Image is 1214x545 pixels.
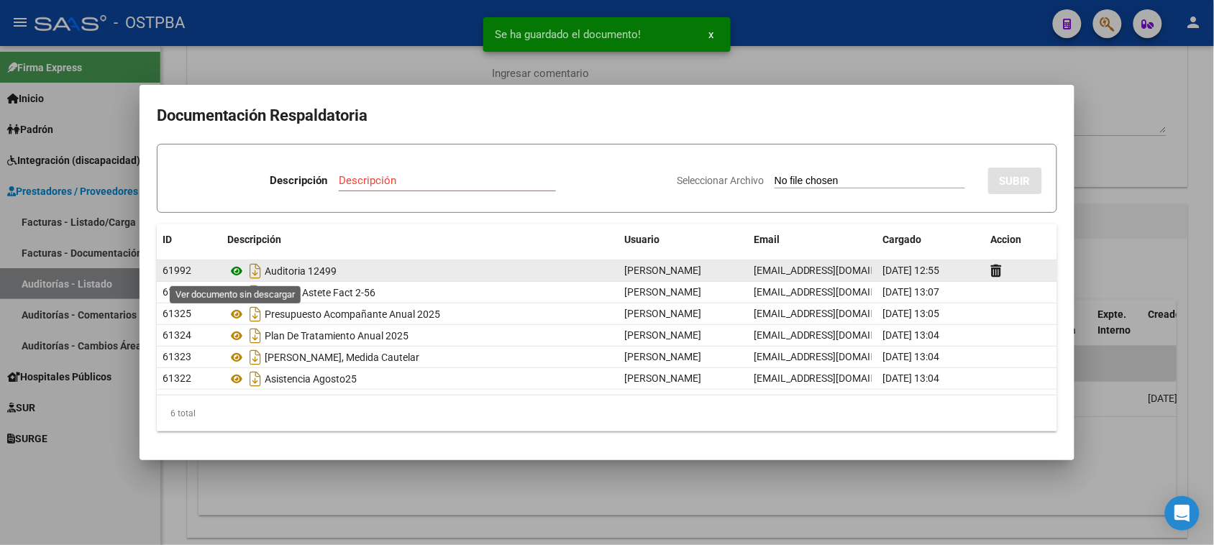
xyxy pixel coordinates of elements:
[495,27,641,42] span: Se ha guardado el documento!
[227,303,613,326] div: Presupuesto Acompañante Anual 2025
[246,324,265,347] i: Descargar documento
[270,173,327,189] p: Descripción
[708,28,713,41] span: x
[227,324,613,347] div: Plan De Tratamiento Anual 2025
[246,303,265,326] i: Descargar documento
[624,265,701,276] span: [PERSON_NAME]
[991,234,1022,245] span: Accion
[227,260,613,283] div: Auditoria 12499
[246,367,265,390] i: Descargar documento
[1165,496,1200,531] div: Open Intercom Messenger
[624,234,660,245] span: Usuario
[246,346,265,369] i: Descargar documento
[677,175,764,186] span: Seleccionar Archivo
[877,224,985,255] datatable-header-cell: Cargado
[754,286,913,298] span: [EMAIL_ADDRESS][DOMAIN_NAME]
[883,351,940,362] span: [DATE] 13:04
[163,265,191,276] span: 61992
[754,351,913,362] span: [EMAIL_ADDRESS][DOMAIN_NAME]
[227,346,613,369] div: [PERSON_NAME], Medida Cautelar
[883,234,922,245] span: Cargado
[624,308,701,319] span: [PERSON_NAME]
[163,372,191,384] span: 61322
[624,286,701,298] span: [PERSON_NAME]
[227,234,281,245] span: Descripción
[624,351,701,362] span: [PERSON_NAME]
[157,102,1057,129] h2: Documentación Respaldatoria
[227,367,613,390] div: Asistencia Agosto25
[754,329,913,341] span: [EMAIL_ADDRESS][DOMAIN_NAME]
[163,351,191,362] span: 61323
[163,286,191,298] span: 61327
[988,168,1042,194] button: SUBIR
[157,395,1057,431] div: 6 total
[222,224,619,255] datatable-header-cell: Descripción
[624,372,701,384] span: [PERSON_NAME]
[754,234,780,245] span: Email
[624,329,701,341] span: [PERSON_NAME]
[985,224,1057,255] datatable-header-cell: Accion
[1000,175,1031,188] span: SUBIR
[754,265,913,276] span: [EMAIL_ADDRESS][DOMAIN_NAME]
[619,224,748,255] datatable-header-cell: Usuario
[883,308,940,319] span: [DATE] 13:05
[748,224,877,255] datatable-header-cell: Email
[163,329,191,341] span: 61324
[163,308,191,319] span: 61325
[246,260,265,283] i: Descargar documento
[883,372,940,384] span: [DATE] 13:04
[227,281,613,304] div: Factura Astete Fact 2-56
[754,372,913,384] span: [EMAIL_ADDRESS][DOMAIN_NAME]
[883,286,940,298] span: [DATE] 13:07
[246,281,265,304] i: Descargar documento
[883,329,940,341] span: [DATE] 13:04
[754,308,913,319] span: [EMAIL_ADDRESS][DOMAIN_NAME]
[883,265,940,276] span: [DATE] 12:55
[163,234,172,245] span: ID
[157,224,222,255] datatable-header-cell: ID
[697,22,725,47] button: x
